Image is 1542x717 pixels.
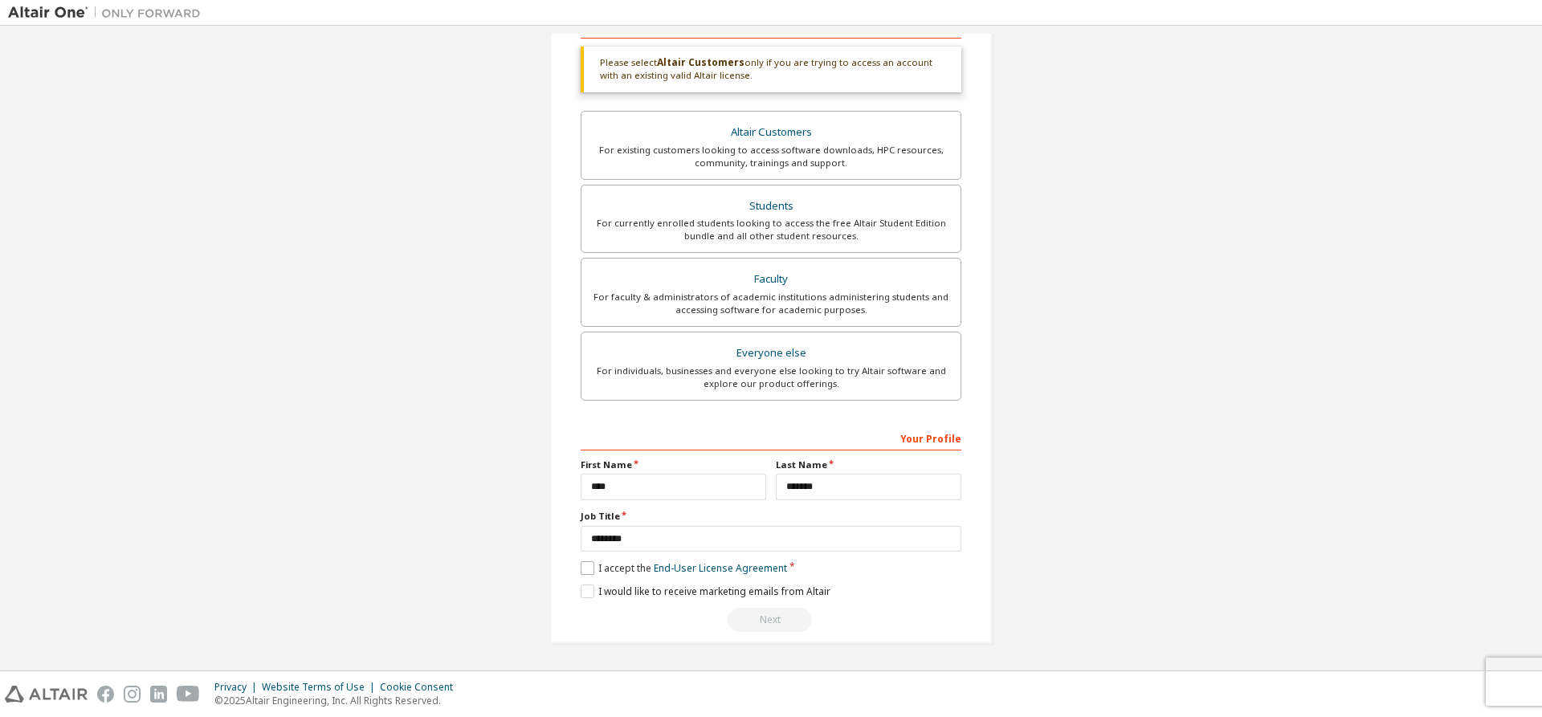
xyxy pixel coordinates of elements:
[591,365,951,390] div: For individuals, businesses and everyone else looking to try Altair software and explore our prod...
[214,694,463,707] p: © 2025 Altair Engineering, Inc. All Rights Reserved.
[591,144,951,169] div: For existing customers looking to access software downloads, HPC resources, community, trainings ...
[654,561,787,575] a: End-User License Agreement
[591,121,951,144] div: Altair Customers
[581,458,766,471] label: First Name
[262,681,380,694] div: Website Terms of Use
[214,681,262,694] div: Privacy
[581,47,961,92] div: Please select only if you are trying to access an account with an existing valid Altair license.
[581,608,961,632] div: Read and acccept EULA to continue
[581,510,961,523] label: Job Title
[581,585,830,598] label: I would like to receive marketing emails from Altair
[581,425,961,450] div: Your Profile
[124,686,141,703] img: instagram.svg
[581,561,787,575] label: I accept the
[591,268,951,291] div: Faculty
[591,217,951,242] div: For currently enrolled students looking to access the free Altair Student Edition bundle and all ...
[591,291,951,316] div: For faculty & administrators of academic institutions administering students and accessing softwa...
[150,686,167,703] img: linkedin.svg
[591,342,951,365] div: Everyone else
[591,195,951,218] div: Students
[177,686,200,703] img: youtube.svg
[776,458,961,471] label: Last Name
[8,5,209,21] img: Altair One
[657,55,744,69] b: Altair Customers
[5,686,88,703] img: altair_logo.svg
[380,681,463,694] div: Cookie Consent
[97,686,114,703] img: facebook.svg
